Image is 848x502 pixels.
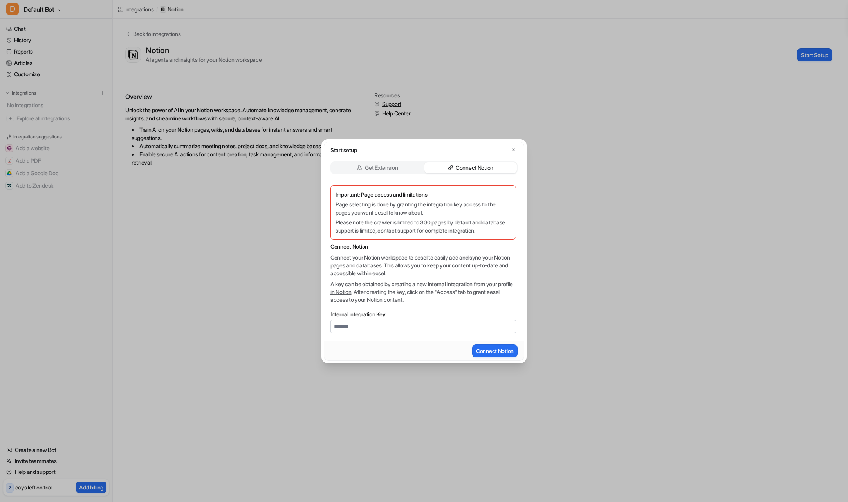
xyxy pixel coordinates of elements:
p: Important: Page access and limitations [336,190,511,199]
p: Get Extension [365,164,398,172]
p: Please note the crawler is limited to 300 pages by default and database support is limited, conta... [336,218,511,235]
label: Internal Integration Key [330,310,516,318]
p: Connect Notion [456,164,493,172]
button: Connect Notion [472,344,518,357]
p: A key can be obtained by creating a new internal integration from . After creating the key, click... [330,280,516,304]
p: Connect Notion [330,243,516,251]
p: Page selecting is done by granting the integration key access to the pages you want eesel to know... [336,200,511,217]
p: Start setup [330,146,357,154]
p: Connect your Notion workspace to eesel to easily add and sync your Notion pages and databases. Th... [330,254,516,277]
